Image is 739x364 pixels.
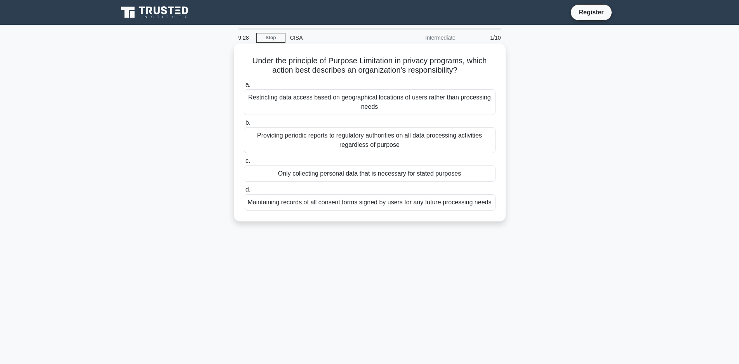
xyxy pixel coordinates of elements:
[245,157,250,164] span: c.
[285,30,392,45] div: CISA
[244,89,496,115] div: Restricting data access based on geographical locations of users rather than processing needs
[392,30,460,45] div: Intermediate
[245,186,250,193] span: d.
[245,81,250,88] span: a.
[245,119,250,126] span: b.
[243,56,496,75] h5: Under the principle of Purpose Limitation in privacy programs, which action best describes an org...
[256,33,285,43] a: Stop
[460,30,506,45] div: 1/10
[574,7,608,17] a: Register
[244,165,496,182] div: Only collecting personal data that is necessary for stated purposes
[234,30,256,45] div: 9:28
[244,194,496,211] div: Maintaining records of all consent forms signed by users for any future processing needs
[244,127,496,153] div: Providing periodic reports to regulatory authorities on all data processing activities regardless...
